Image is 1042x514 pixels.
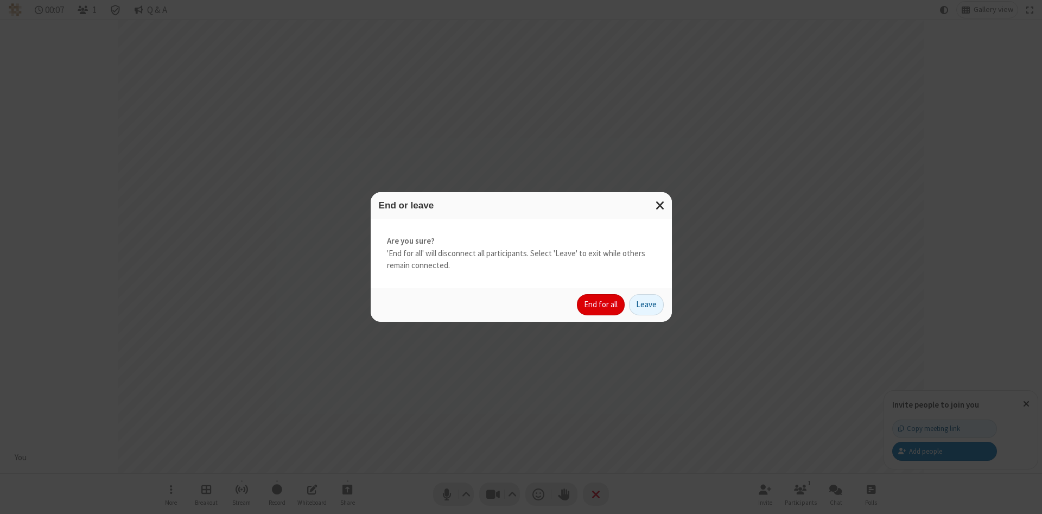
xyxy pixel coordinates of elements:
h3: End or leave [379,200,664,211]
button: End for all [577,294,625,316]
div: 'End for all' will disconnect all participants. Select 'Leave' to exit while others remain connec... [371,219,672,288]
strong: Are you sure? [387,235,656,248]
button: Close modal [649,192,672,219]
button: Leave [629,294,664,316]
